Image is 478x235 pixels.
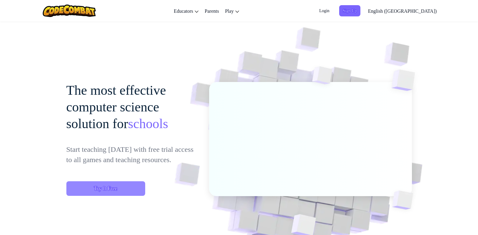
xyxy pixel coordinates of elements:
a: Parents [202,3,222,19]
a: English ([GEOGRAPHIC_DATA]) [365,3,440,19]
span: Educators [174,9,193,14]
span: schools [128,116,168,131]
span: Play [225,9,233,14]
img: Overlap cubes [382,178,427,222]
span: English ([GEOGRAPHIC_DATA]) [368,9,437,14]
button: Try It Free [66,181,145,196]
button: Login [316,5,333,16]
a: Play [222,3,242,19]
img: Overlap cubes [301,54,344,100]
button: Sign Up [339,5,360,16]
img: CodeCombat logo [43,5,96,17]
img: Overlap cubes [379,55,432,106]
span: The most effective computer science solution for [66,83,166,131]
a: Educators [171,3,202,19]
p: Start teaching [DATE] with free trial access to all games and teaching resources. [66,144,200,165]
